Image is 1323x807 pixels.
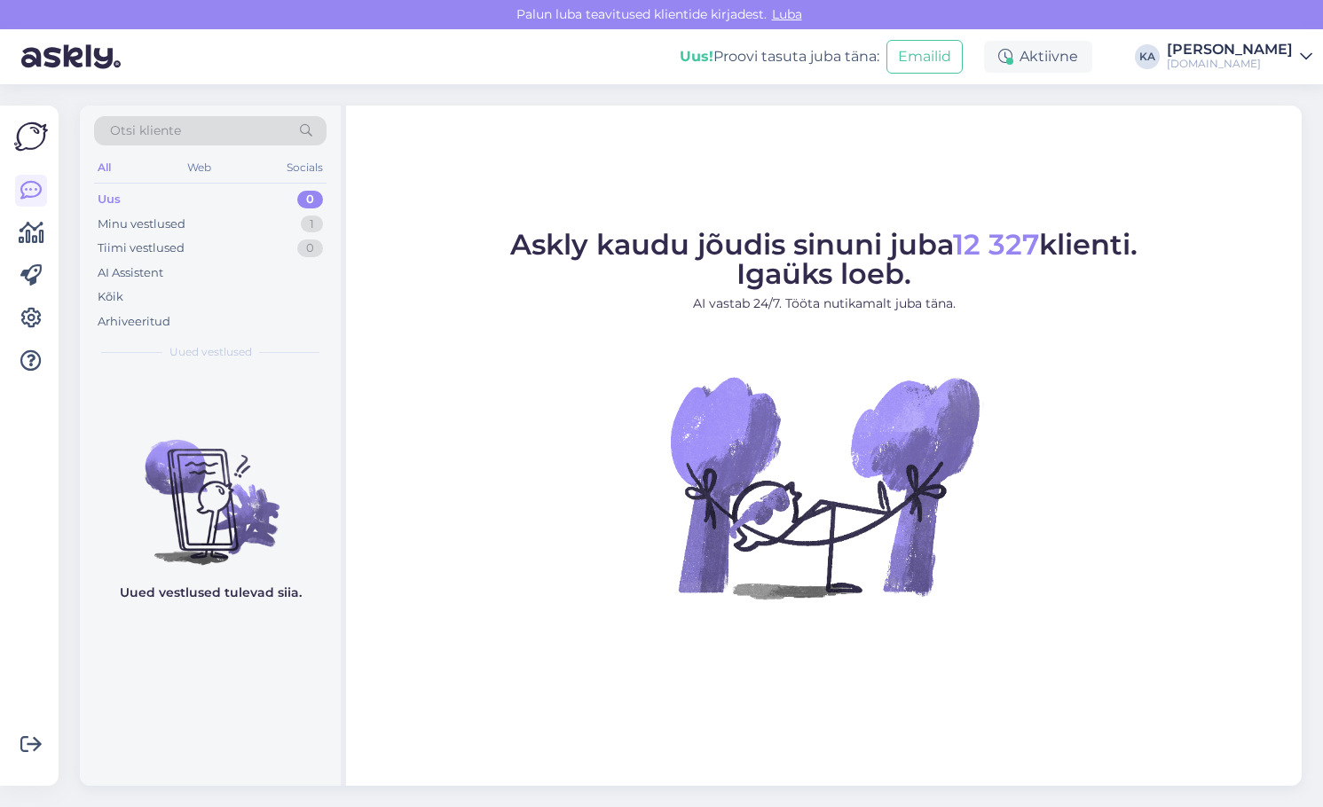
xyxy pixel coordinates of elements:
img: No chats [80,408,341,568]
div: All [94,156,114,179]
div: Uus [98,191,121,208]
div: KA [1135,44,1160,69]
div: 0 [297,191,323,208]
span: Otsi kliente [110,121,181,140]
img: No Chat active [665,327,984,646]
div: Aktiivne [984,41,1092,73]
div: Arhiveeritud [98,313,170,331]
div: Web [184,156,215,179]
div: Minu vestlused [98,215,185,233]
p: AI vastab 24/7. Tööta nutikamalt juba täna. [510,294,1138,313]
img: Askly Logo [14,120,48,153]
span: Askly kaudu jõudis sinuni juba klienti. Igaüks loeb. [510,227,1138,291]
span: 12 327 [953,227,1039,262]
div: Kõik [98,288,123,306]
span: Uued vestlused [169,344,252,360]
a: [PERSON_NAME][DOMAIN_NAME] [1167,43,1312,71]
p: Uued vestlused tulevad siia. [120,584,302,602]
button: Emailid [886,40,963,74]
div: [PERSON_NAME] [1167,43,1293,57]
div: [DOMAIN_NAME] [1167,57,1293,71]
b: Uus! [680,48,713,65]
div: 0 [297,239,323,257]
div: 1 [301,215,323,233]
div: Tiimi vestlused [98,239,185,257]
span: Luba [767,6,807,22]
div: AI Assistent [98,264,163,282]
div: Socials [283,156,327,179]
div: Proovi tasuta juba täna: [680,46,879,67]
